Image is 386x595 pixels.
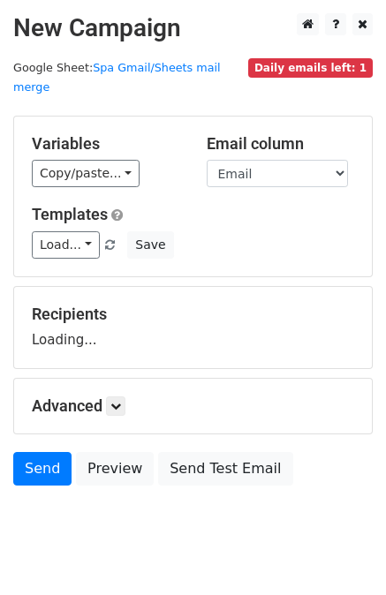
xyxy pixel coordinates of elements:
[13,61,221,94] small: Google Sheet:
[32,205,108,223] a: Templates
[248,61,373,74] a: Daily emails left: 1
[32,160,140,187] a: Copy/paste...
[158,452,292,486] a: Send Test Email
[13,452,72,486] a: Send
[32,305,354,350] div: Loading...
[248,58,373,78] span: Daily emails left: 1
[76,452,154,486] a: Preview
[32,134,180,154] h5: Variables
[13,61,221,94] a: Spa Gmail/Sheets mail merge
[32,231,100,259] a: Load...
[127,231,173,259] button: Save
[13,13,373,43] h2: New Campaign
[32,305,354,324] h5: Recipients
[32,396,354,416] h5: Advanced
[207,134,355,154] h5: Email column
